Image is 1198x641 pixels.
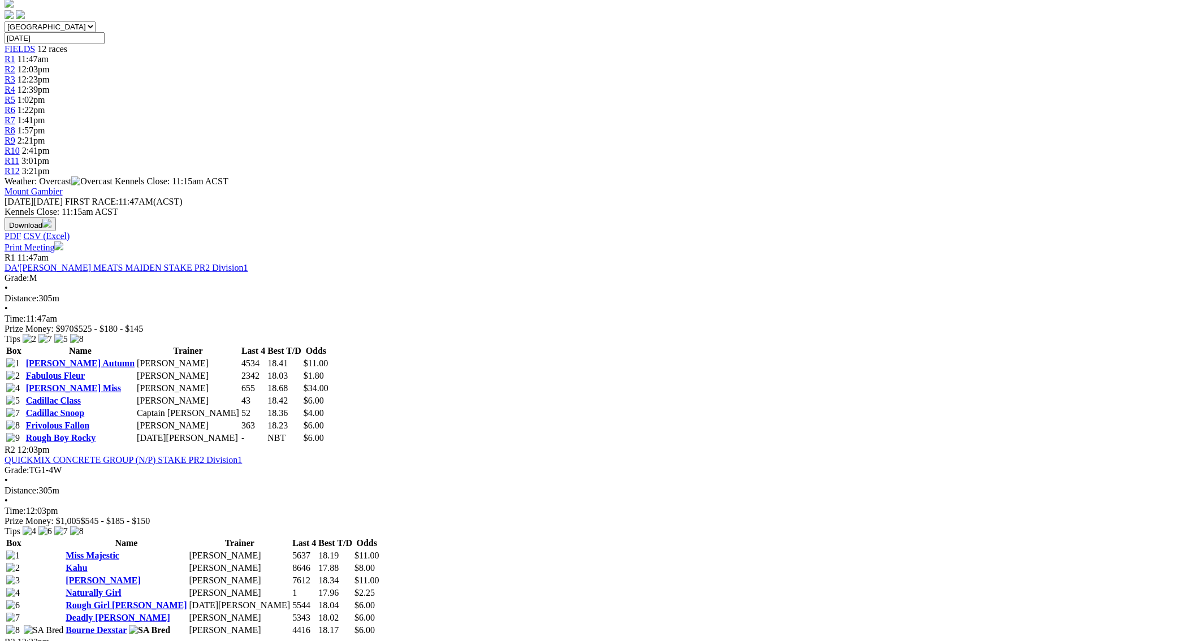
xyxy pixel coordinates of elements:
span: Tips [5,526,20,536]
th: Best T/D [267,345,302,357]
td: - [241,432,266,444]
a: R2 [5,64,15,74]
img: 7 [54,526,68,536]
td: 17.88 [318,562,353,574]
td: 18.41 [267,358,302,369]
a: R6 [5,105,15,115]
span: • [5,304,8,313]
span: 2:41pm [22,146,50,155]
span: Box [6,538,21,548]
img: 8 [70,334,84,344]
span: $6.00 [354,600,375,610]
a: [PERSON_NAME] Miss [26,383,121,393]
td: 18.36 [267,408,302,419]
td: 5343 [292,612,317,623]
span: 11:47AM(ACST) [65,197,183,206]
th: Name [65,538,187,549]
img: 2 [6,563,20,573]
span: $6.00 [304,421,324,430]
span: $4.00 [304,408,324,418]
td: 18.42 [267,395,302,406]
span: [DATE] [5,197,63,206]
span: 12:03pm [18,64,50,74]
a: R3 [5,75,15,84]
span: FIELDS [5,44,35,54]
td: 18.03 [267,370,302,382]
td: [PERSON_NAME] [189,562,291,574]
td: [PERSON_NAME] [136,383,240,394]
span: R1 [5,253,15,262]
td: 52 [241,408,266,419]
img: 5 [54,334,68,344]
a: R12 [5,166,20,176]
span: 3:21pm [22,166,50,176]
span: Tips [5,334,20,344]
td: [PERSON_NAME] [189,625,291,636]
td: 1 [292,587,317,599]
span: R11 [5,156,19,166]
td: [PERSON_NAME] [189,612,291,623]
a: Naturally Girl [66,588,121,597]
img: printer.svg [54,241,63,250]
span: Grade: [5,273,29,283]
td: 8646 [292,562,317,574]
span: 1:22pm [18,105,45,115]
img: 9 [6,433,20,443]
span: $34.00 [304,383,328,393]
a: [PERSON_NAME] [66,575,140,585]
td: [PERSON_NAME] [189,587,291,599]
div: 305m [5,293,1193,304]
span: 12:23pm [18,75,50,84]
a: R1 [5,54,15,64]
div: Prize Money: $970 [5,324,1193,334]
a: R9 [5,136,15,145]
img: 3 [6,575,20,586]
a: R8 [5,125,15,135]
div: TG1-4W [5,465,1193,475]
td: 655 [241,383,266,394]
span: 1:57pm [18,125,45,135]
td: 18.02 [318,612,353,623]
img: 7 [38,334,52,344]
td: [PERSON_NAME] [136,358,240,369]
img: facebook.svg [5,10,14,19]
img: 7 [6,613,20,623]
div: Kennels Close: 11:15am ACST [5,207,1193,217]
a: PDF [5,231,21,241]
img: 7 [6,408,20,418]
div: Download [5,231,1193,241]
img: 4 [6,588,20,598]
td: 18.34 [318,575,353,586]
span: $11.00 [354,551,379,560]
td: NBT [267,432,302,444]
span: $11.00 [304,358,328,368]
td: 2342 [241,370,266,382]
th: Name [25,345,135,357]
span: 1:02pm [18,95,45,105]
span: Weather: Overcast [5,176,115,186]
span: Time: [5,506,26,516]
a: Print Meeting [5,242,63,252]
a: Cadillac Snoop [26,408,85,418]
a: Cadillac Class [26,396,81,405]
img: 6 [38,526,52,536]
span: 3:01pm [21,156,49,166]
td: 18.19 [318,550,353,561]
a: CSV (Excel) [23,231,70,241]
a: R7 [5,115,15,125]
th: Trainer [189,538,291,549]
td: 17.96 [318,587,353,599]
td: 18.68 [267,383,302,394]
img: 8 [6,625,20,635]
img: Overcast [71,176,113,187]
a: Mount Gambier [5,187,63,196]
span: Distance: [5,486,38,495]
span: $525 - $180 - $145 [74,324,144,334]
input: Select date [5,32,105,44]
